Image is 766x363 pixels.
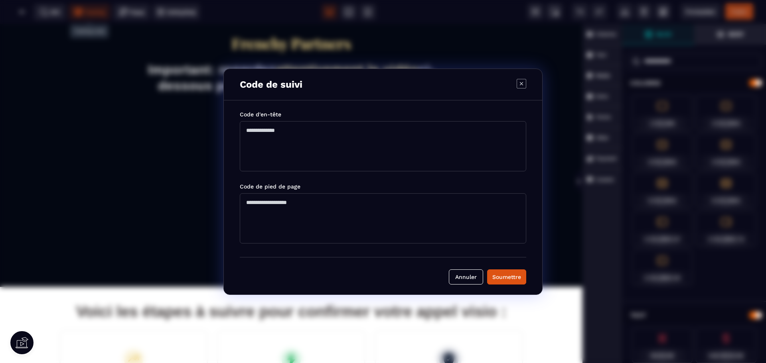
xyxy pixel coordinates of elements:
img: f2a3730b544469f405c58ab4be6274e8_Capture_d%E2%80%99e%CC%81cran_2025-09-01_a%CC%80_20.57.27.png [230,12,353,28]
div: Soumettre [492,273,521,281]
img: 59ef9bf7ba9b73c4c9a2e4ac6039e941_shield-icon.svg [436,323,462,348]
button: Soumettre [487,269,526,285]
label: Code de pied de page [240,183,300,190]
h1: Important: regardez ci-dessous pour confirmer votre appel visio [134,34,448,74]
label: Code d'en-tête [240,111,281,118]
button: Annuler [449,269,483,285]
h1: Voici les étapes à suivre pour confirmer votre appel visio : [12,275,571,300]
img: 4c63a725c3b304b2c0a5e1a33d73ec16_growth-icon.svg [121,323,146,348]
p: Code de suivi [240,79,302,90]
img: b6606ffbb4648694007e19b7dd4a8ba6_lightning-icon.svg [278,323,304,348]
